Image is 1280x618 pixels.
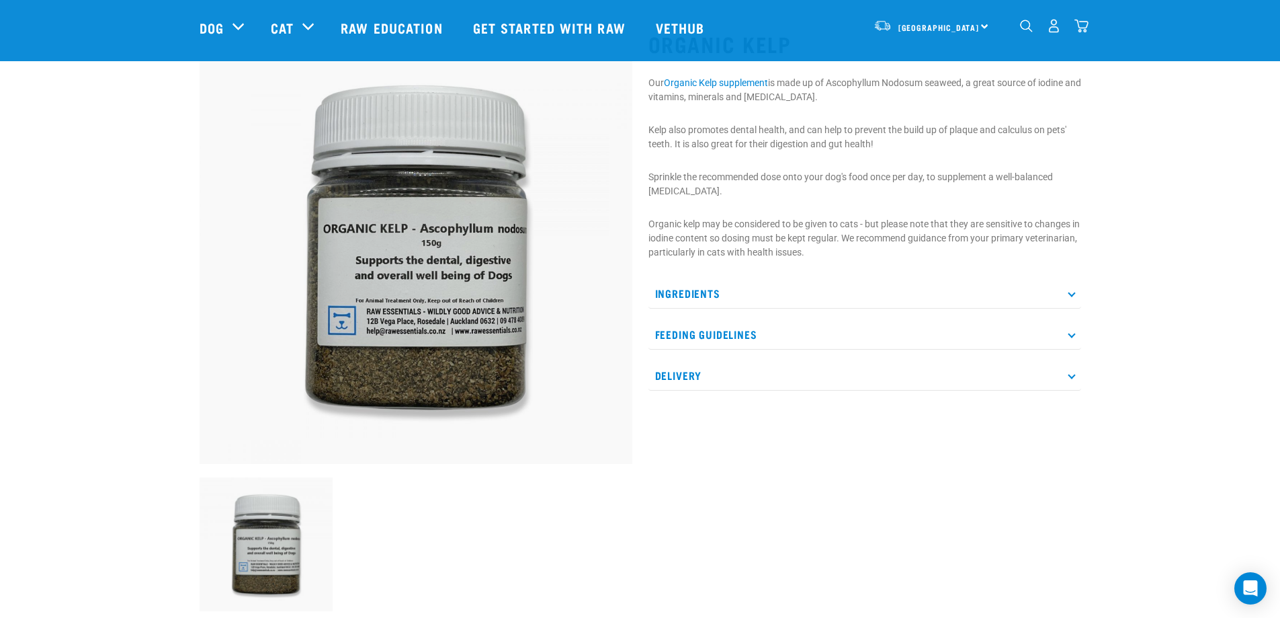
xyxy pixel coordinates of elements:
[200,477,333,611] img: 10870
[664,77,768,88] a: Organic Kelp supplement
[1234,572,1267,605] div: Open Intercom Messenger
[460,1,642,54] a: Get started with Raw
[648,217,1081,260] p: Organic kelp may be considered to be given to cats - but please note that they are sensitive to c...
[648,319,1081,350] p: Feeding Guidelines
[648,76,1081,104] p: Our is made up of Ascophyllum Nodosum seaweed, a great source of iodine and vitamins, minerals an...
[873,20,892,32] img: van-moving.png
[200,17,224,38] a: Dog
[648,360,1081,391] p: Delivery
[1047,19,1061,33] img: user.png
[642,1,722,54] a: Vethub
[648,170,1081,198] p: Sprinkle the recommended dose onto your dog's food once per day, to supplement a well-balanced [M...
[271,17,294,38] a: Cat
[898,25,980,30] span: [GEOGRAPHIC_DATA]
[327,1,459,54] a: Raw Education
[200,31,632,464] img: 10870
[648,278,1081,309] p: Ingredients
[648,123,1081,151] p: Kelp also promotes dental health, and can help to prevent the build up of plaque and calculus on ...
[1020,20,1033,32] img: home-icon-1@2x.png
[1074,19,1089,33] img: home-icon@2x.png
